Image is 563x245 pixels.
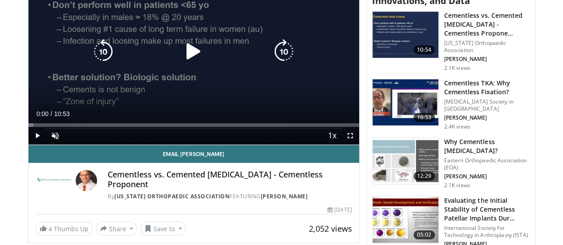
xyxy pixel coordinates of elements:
div: Progress Bar [28,123,359,127]
span: 16:53 [413,113,435,122]
img: 863e8434-7c90-4d48-8683-d2f7a663c31a.150x105_q85_crop-smart_upscale.jpg [373,197,438,243]
p: 2.4K views [444,123,470,130]
a: 4 Thumbs Up [36,222,93,236]
div: By FEATURING [108,193,352,201]
a: 16:53 Cementless TKA: Why Cementless Fixation? [MEDICAL_DATA] Society in [GEOGRAPHIC_DATA] [PERSO... [372,79,530,130]
img: California Orthopaedic Association [36,170,73,191]
p: 2.1K views [444,64,470,72]
img: c78459a6-9ec9-4998-9405-5bb7129158a5.150x105_q85_crop-smart_upscale.jpg [373,79,438,125]
div: [DATE] [328,206,352,214]
button: Save to [141,221,186,236]
h3: Evaluating the Initial Stability of Cementless Patellar Implants Dur… [444,196,530,223]
h3: Cementless vs. Cemented [MEDICAL_DATA] - Cementless Propone… [444,11,530,38]
p: [MEDICAL_DATA] Society in [GEOGRAPHIC_DATA] [444,98,530,112]
p: Eastern Orthopaedic Association (EOA) [444,157,530,171]
span: / [51,110,53,117]
button: Share [96,221,138,236]
a: Email [PERSON_NAME] [28,145,359,163]
p: [PERSON_NAME] [444,114,530,121]
a: 12:29 Why Cementless [MEDICAL_DATA]? Eastern Orthopaedic Association (EOA) [PERSON_NAME] 2.1K views [372,137,530,189]
span: 10:53 [54,110,69,117]
span: 10:54 [413,45,435,54]
a: [PERSON_NAME] [261,193,308,200]
span: 0:00 [36,110,49,117]
h4: Cementless vs. Cemented [MEDICAL_DATA] - Cementless Proponent [108,170,352,189]
img: ba8ed10b-861a-4a18-a935-a4a9d916e1cc.150x105_q85_crop-smart_upscale.jpg [373,138,438,184]
span: 2,052 views [309,223,352,234]
p: [PERSON_NAME] [444,173,530,180]
a: [US_STATE] Orthopaedic Association [114,193,230,200]
p: 2.1K views [444,182,470,189]
p: [PERSON_NAME] [444,56,530,63]
span: 12:29 [413,172,435,181]
h3: Cementless TKA: Why Cementless Fixation? [444,79,530,96]
p: [US_STATE] Orthopaedic Association [444,40,530,54]
span: 05:02 [413,230,435,239]
p: International Society for Technology in Arthroplasty (ISTA) [444,225,530,239]
button: Fullscreen [341,127,359,145]
button: Playback Rate [324,127,341,145]
img: cb250948-7c8f-40d9-bd1d-3ac2a567d783.150x105_q85_crop-smart_upscale.jpg [373,12,438,58]
a: 10:54 Cementless vs. Cemented [MEDICAL_DATA] - Cementless Propone… [US_STATE] Orthopaedic Associa... [372,11,530,72]
button: Unmute [46,127,64,145]
img: Avatar [76,170,97,191]
h3: Why Cementless [MEDICAL_DATA]? [444,137,530,155]
button: Play [28,127,46,145]
span: 4 [49,225,52,233]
